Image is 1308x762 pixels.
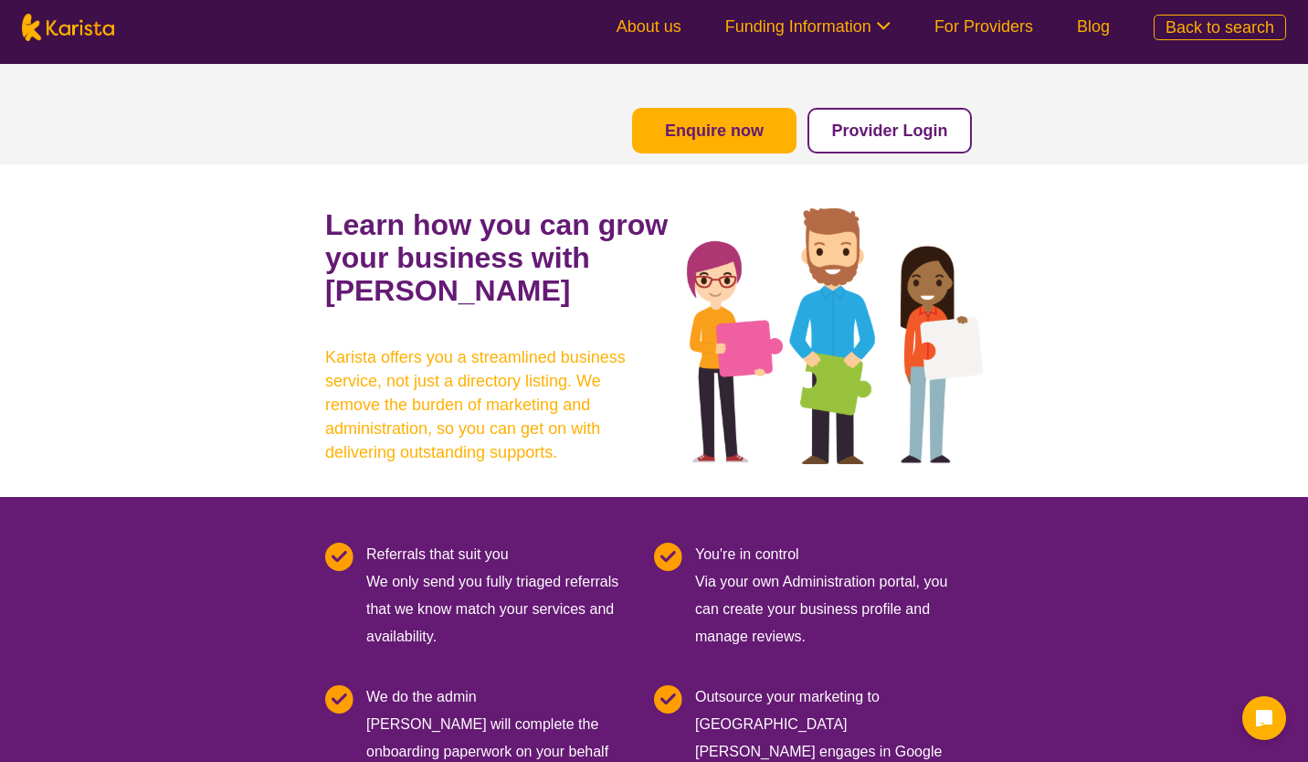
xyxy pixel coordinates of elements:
[366,541,643,651] div: We only send you fully triaged referrals that we know match your services and availability.
[665,122,764,140] a: Enquire now
[1166,18,1274,37] span: Back to search
[654,685,682,714] img: Tick
[1154,15,1286,40] a: Back to search
[366,546,509,562] b: Referrals that suit you
[325,345,654,464] b: Karista offers you a streamlined business service, not just a directory listing. We remove the bu...
[325,685,353,714] img: Tick
[325,543,353,571] img: Tick
[325,208,668,307] b: Learn how you can grow your business with [PERSON_NAME]
[687,208,983,464] img: grow your business with Karista
[831,122,947,140] a: Provider Login
[617,17,681,36] a: About us
[22,14,114,41] img: Karista logo
[934,17,1033,36] a: For Providers
[725,17,891,36] a: Funding Information
[695,541,972,651] div: Via your own Administration portal, you can create your business profile and manage reviews.
[1077,17,1110,36] a: Blog
[366,689,477,704] b: We do the admin
[695,546,799,562] b: You're in control
[807,108,972,153] button: Provider Login
[695,689,880,732] b: Outsource your marketing to [GEOGRAPHIC_DATA]
[654,543,682,571] img: Tick
[632,108,796,153] button: Enquire now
